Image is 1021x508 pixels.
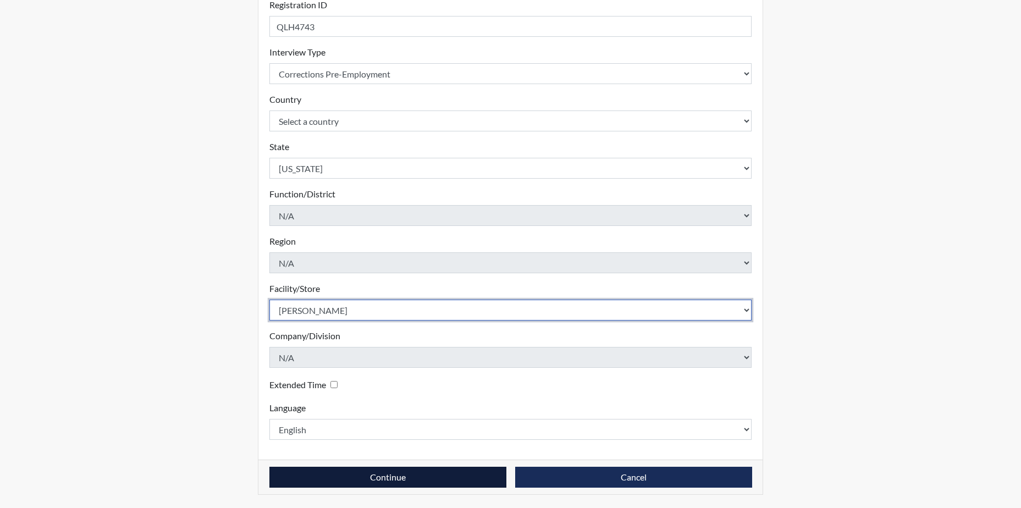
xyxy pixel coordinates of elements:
[269,378,326,391] label: Extended Time
[269,16,752,37] input: Insert a Registration ID, which needs to be a unique alphanumeric value for each interviewee
[269,377,342,393] div: Checking this box will provide the interviewee with an accomodation of extra time to answer each ...
[269,329,340,343] label: Company/Division
[269,282,320,295] label: Facility/Store
[269,140,289,153] label: State
[269,187,335,201] label: Function/District
[515,467,752,488] button: Cancel
[269,93,301,106] label: Country
[269,46,325,59] label: Interview Type
[269,467,506,488] button: Continue
[269,235,296,248] label: Region
[269,401,306,415] label: Language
